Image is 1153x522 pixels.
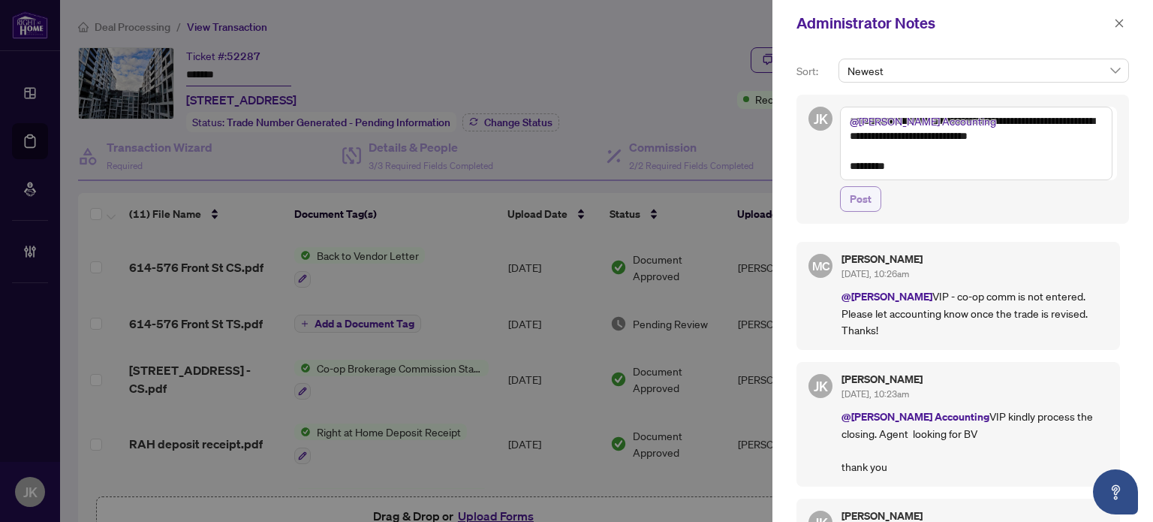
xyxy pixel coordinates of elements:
[841,388,909,400] span: [DATE], 10:23am
[840,186,881,212] button: Post
[796,12,1109,35] div: Administrator Notes
[850,187,872,211] span: Post
[814,376,828,397] span: JK
[841,289,932,303] span: @[PERSON_NAME]
[841,511,1108,521] h5: [PERSON_NAME]
[814,108,828,129] span: JK
[841,374,1108,385] h5: [PERSON_NAME]
[1093,469,1138,514] button: Open asap
[1114,18,1124,29] span: close
[811,256,829,275] span: MC
[841,254,1108,264] h5: [PERSON_NAME]
[796,63,832,80] p: Sort:
[847,59,1120,82] span: Newest
[841,288,1108,338] p: VIP - co-op comm is not entered. Please let accounting know once the trade is revised. Thanks!
[841,409,989,424] span: @[PERSON_NAME] Accounting
[841,408,1108,475] p: VIP kindly process the closing. Agent looking for BV thank you
[841,268,909,279] span: [DATE], 10:26am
